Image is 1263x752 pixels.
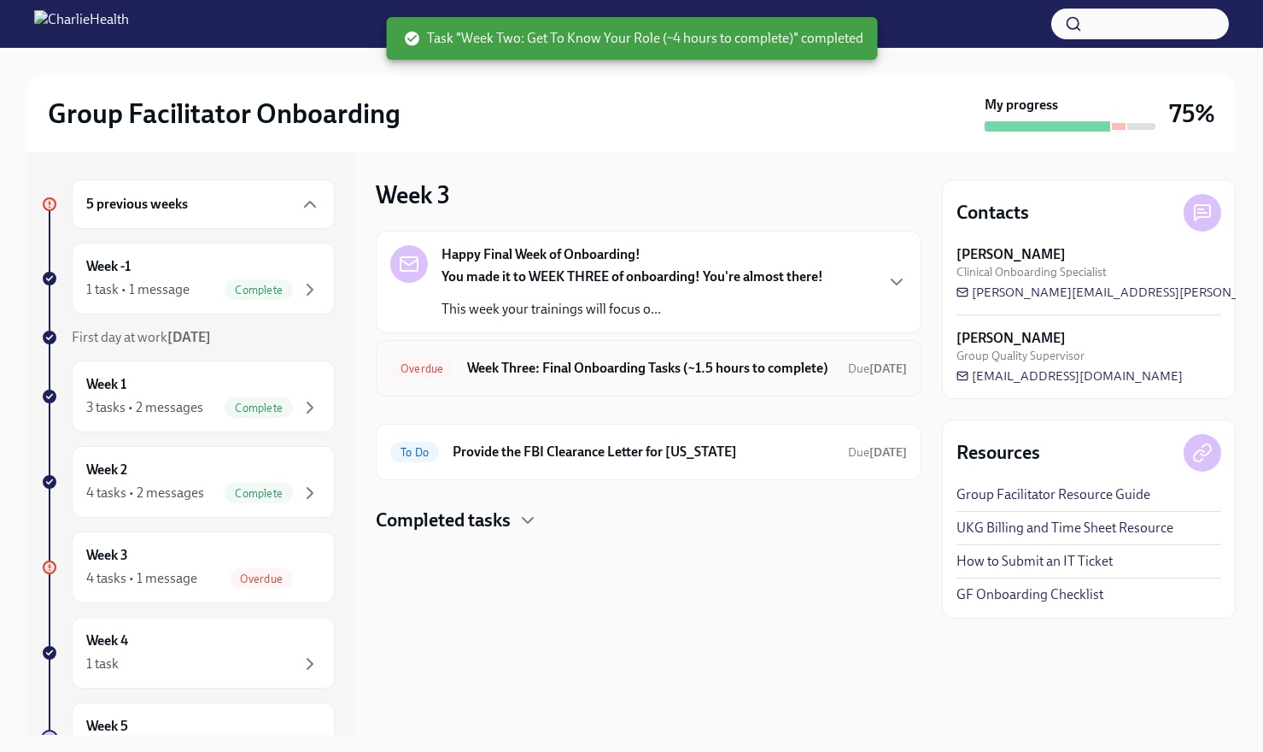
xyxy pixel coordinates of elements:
[390,446,439,459] span: To Do
[34,10,129,38] img: CharlieHealth
[167,329,211,345] strong: [DATE]
[72,179,335,229] div: 5 previous weeks
[72,329,211,345] span: First day at work
[86,257,131,276] h6: Week -1
[869,445,907,460] strong: [DATE]
[848,445,907,460] span: Due
[86,569,197,588] div: 4 tasks • 1 message
[376,508,511,533] h4: Completed tasks
[441,300,823,319] p: This week your trainings will focus o...
[956,329,1066,348] strong: [PERSON_NAME]
[41,532,335,603] a: Week 34 tasks • 1 messageOverdue
[441,245,640,264] strong: Happy Final Week of Onboarding!
[86,461,127,479] h6: Week 2
[86,398,203,417] div: 3 tasks • 2 messages
[956,264,1107,280] span: Clinical Onboarding Specialist
[86,375,126,394] h6: Week 1
[230,573,293,585] span: Overdue
[956,485,1150,504] a: Group Facilitator Resource Guide
[86,484,204,502] div: 4 tasks • 2 messages
[390,355,907,382] a: OverdueWeek Three: Final Onboarding Tasks (~1.5 hours to complete)Due[DATE]
[848,444,907,461] span: September 2nd, 2025 09:00
[41,243,335,314] a: Week -11 task • 1 messageComplete
[985,96,1058,115] strong: My progress
[441,268,823,285] strong: You made it to WEEK THREE of onboarding! You're almost there!
[48,97,401,131] h2: Group Facilitator Onboarding
[225,284,293,297] span: Complete
[86,195,188,214] h6: 5 previous weeks
[956,552,1113,571] a: How to Submit an IT Ticket
[376,179,450,210] h3: Week 3
[41,361,335,432] a: Week 13 tasks • 2 messagesComplete
[390,438,907,466] a: To DoProvide the FBI Clearance Letter for [US_STATE]Due[DATE]
[86,717,128,736] h6: Week 5
[956,440,1040,466] h4: Resources
[86,546,128,565] h6: Week 3
[956,200,1029,226] h4: Contacts
[956,367,1183,385] a: [EMAIL_ADDRESS][DOMAIN_NAME]
[956,519,1173,538] a: UKG Billing and Time Sheet Resource
[956,245,1066,264] strong: [PERSON_NAME]
[225,402,293,414] span: Complete
[86,280,190,299] div: 1 task • 1 message
[467,359,834,378] h6: Week Three: Final Onboarding Tasks (~1.5 hours to complete)
[86,632,128,650] h6: Week 4
[453,443,834,461] h6: Provide the FBI Clearance Letter for [US_STATE]
[403,29,863,48] span: Task "Week Two: Get To Know Your Role (~4 hours to complete)" completed
[869,361,907,376] strong: [DATE]
[86,655,119,673] div: 1 task
[848,361,907,376] span: Due
[41,617,335,689] a: Week 41 task
[225,487,293,500] span: Complete
[956,348,1085,364] span: Group Quality Supervisor
[956,585,1103,604] a: GF Onboarding Checklist
[848,361,907,377] span: August 16th, 2025 09:00
[41,328,335,347] a: First day at work[DATE]
[376,508,921,533] div: Completed tasks
[41,446,335,518] a: Week 24 tasks • 2 messagesComplete
[390,362,453,375] span: Overdue
[1169,98,1215,129] h3: 75%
